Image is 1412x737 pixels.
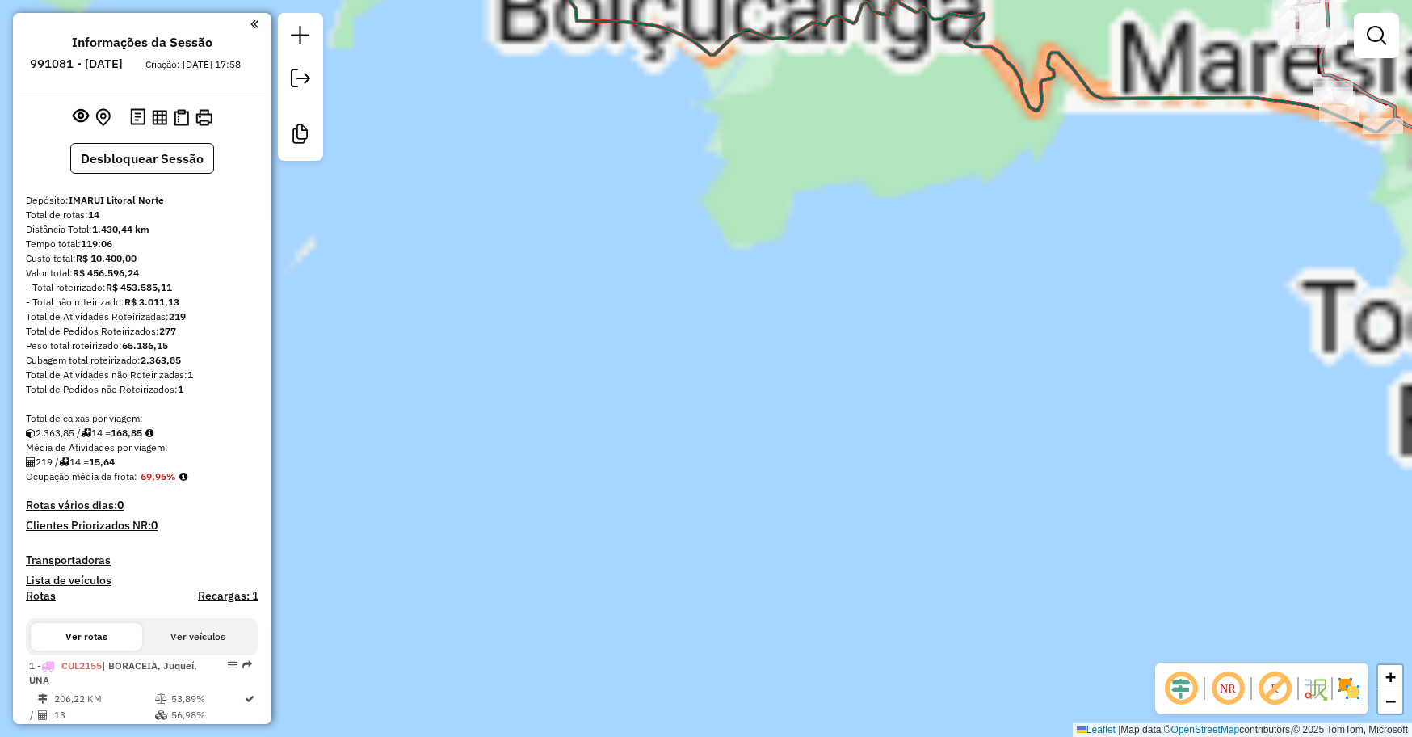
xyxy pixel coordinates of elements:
div: Map data © contributors,© 2025 TomTom, Microsoft [1073,723,1412,737]
span: Ocupação média da frota: [26,470,137,482]
em: Média calculada utilizando a maior ocupação (%Peso ou %Cubagem) de cada rota da sessão. Rotas cro... [179,472,187,482]
i: % de utilização da cubagem [155,710,167,720]
a: Criar modelo [284,118,317,154]
strong: 2.363,85 [141,354,181,366]
span: | BORACEIA, Juqueí, UNA [29,659,197,686]
strong: 65.186,15 [122,339,168,352]
a: Nova sessão e pesquisa [284,19,317,56]
h4: Recargas: 1 [198,589,258,603]
div: Criação: [DATE] 17:58 [139,57,247,72]
div: Total de Pedidos Roteirizados: [26,324,258,339]
i: Total de Atividades [38,710,48,720]
div: Total de caixas por viagem: [26,411,258,426]
button: Centralizar mapa no depósito ou ponto de apoio [92,105,114,130]
strong: 14 [88,208,99,221]
span: Exibir rótulo [1255,669,1294,708]
strong: IMARUI Litoral Norte [69,194,164,206]
h4: Clientes Priorizados NR: [26,519,258,533]
div: Média de Atividades por viagem: [26,440,258,455]
i: Distância Total [38,694,48,704]
span: Ocultar deslocamento [1162,669,1200,708]
button: Logs desbloquear sessão [127,105,149,130]
a: Zoom out [1378,689,1402,714]
span: Ocultar NR [1208,669,1247,708]
strong: 1 [187,368,193,381]
i: % de utilização do peso [155,694,167,704]
td: 13 [53,707,154,723]
strong: R$ 453.585,11 [106,281,172,293]
button: Visualizar Romaneio [170,106,192,129]
div: Custo total: [26,251,258,266]
a: OpenStreetMap [1171,724,1240,735]
a: Leaflet [1077,724,1116,735]
button: Ver veículos [142,623,254,651]
a: Clique aqui para minimizar o painel [250,15,258,33]
button: Exibir sessão original [69,104,92,130]
div: Total de rotas: [26,208,258,222]
div: Total de Atividades não Roteirizadas: [26,368,258,382]
em: Opções [228,660,237,670]
h4: Informações da Sessão [72,35,212,50]
td: 206,22 KM [53,691,154,707]
strong: R$ 3.011,13 [124,296,179,308]
span: + [1385,667,1396,687]
h6: 991081 - [DATE] [30,57,123,71]
i: Total de rotas [59,457,69,467]
a: Exibir filtros [1360,19,1393,52]
div: - Total não roteirizado: [26,295,258,310]
i: Rota otimizada [245,694,254,704]
img: Exibir/Ocultar setores [1336,676,1362,701]
h4: Transportadoras [26,554,258,567]
span: CUL2155 [61,659,102,672]
i: Total de Atividades [26,457,36,467]
div: Valor total: [26,266,258,280]
a: Rotas [26,589,56,603]
button: Ver rotas [31,623,142,651]
strong: 0 [117,498,124,512]
i: Cubagem total roteirizado [26,428,36,438]
h4: Rotas vários dias: [26,499,258,512]
button: Imprimir Rotas [192,106,216,129]
strong: 119:06 [81,238,112,250]
i: Total de rotas [81,428,91,438]
div: Tempo total: [26,237,258,251]
a: Zoom in [1378,665,1402,689]
strong: R$ 10.400,00 [76,252,137,264]
strong: 219 [169,310,186,322]
span: − [1385,691,1396,711]
div: Distância Total: [26,222,258,237]
img: Fluxo de ruas [1302,676,1328,701]
div: - Total roteirizado: [26,280,258,295]
button: Desbloquear Sessão [70,143,214,174]
strong: 69,96% [141,470,176,482]
em: Rota exportada [242,660,252,670]
strong: 168,85 [111,427,142,439]
strong: 277 [159,325,176,337]
div: Peso total roteirizado: [26,339,258,353]
strong: 1.430,44 km [92,223,149,235]
span: 1 - [29,659,197,686]
strong: R$ 456.596,24 [73,267,139,279]
div: Depósito: [26,193,258,208]
td: 56,98% [170,707,243,723]
div: Cubagem total roteirizado: [26,353,258,368]
td: / [29,707,37,723]
i: Meta Caixas/viagem: 1,00 Diferença: 167,85 [145,428,153,438]
strong: 15,64 [89,456,115,468]
strong: 1 [178,383,183,395]
td: 53,89% [170,691,243,707]
span: | [1118,724,1120,735]
div: Total de Pedidos não Roteirizados: [26,382,258,397]
button: Visualizar relatório de Roteirização [149,106,170,128]
div: 2.363,85 / 14 = [26,426,258,440]
strong: 0 [151,518,158,533]
div: 219 / 14 = [26,455,258,470]
div: Total de Atividades Roteirizadas: [26,310,258,324]
a: Exportar sessão [284,62,317,99]
h4: Lista de veículos [26,574,258,587]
